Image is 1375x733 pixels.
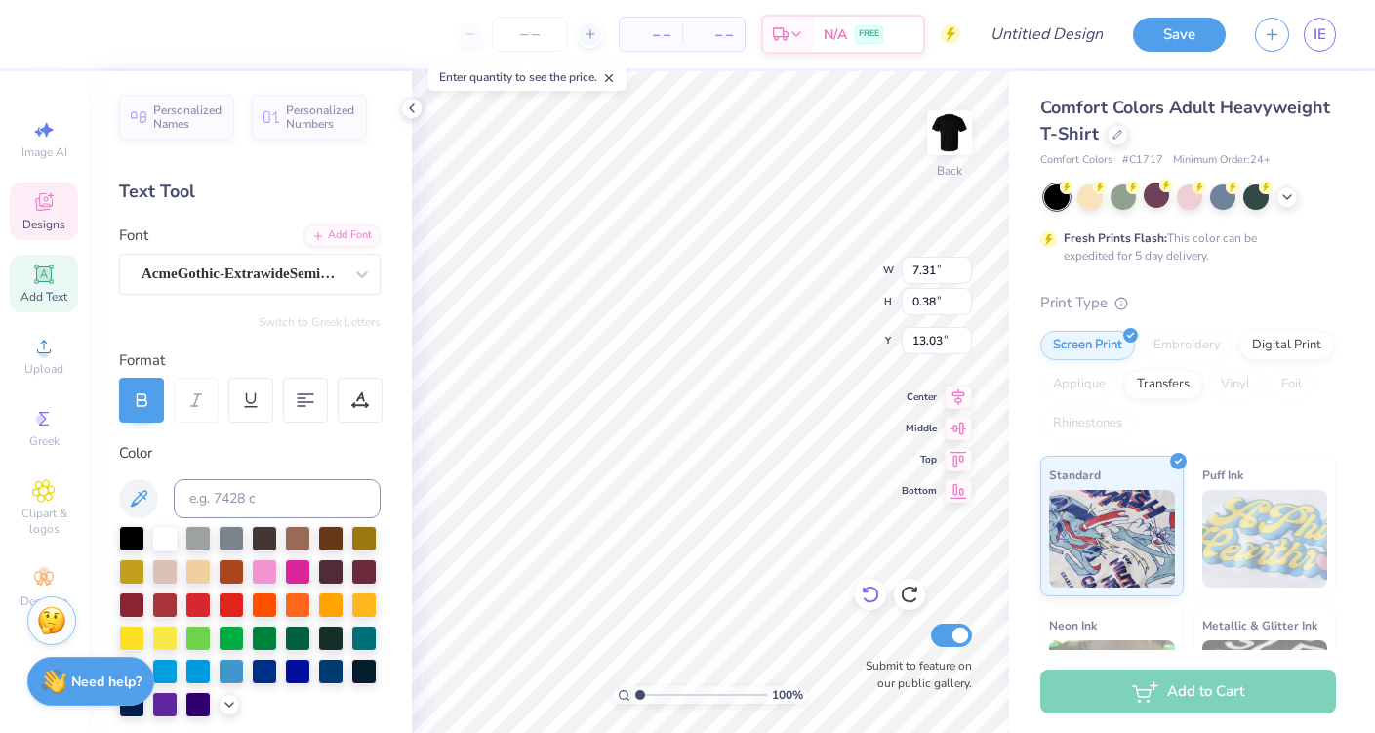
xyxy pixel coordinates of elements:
[119,224,148,247] label: Font
[1064,230,1167,246] strong: Fresh Prints Flash:
[859,27,879,41] span: FREE
[24,361,63,377] span: Upload
[1269,370,1314,399] div: Foil
[22,217,65,232] span: Designs
[1049,465,1101,485] span: Standard
[20,593,67,609] span: Decorate
[492,17,568,52] input: – –
[286,103,355,131] span: Personalized Numbers
[1049,615,1097,635] span: Neon Ink
[1040,96,1330,145] span: Comfort Colors Adult Heavyweight T-Shirt
[772,686,803,704] span: 100 %
[824,24,847,45] span: N/A
[902,422,937,435] span: Middle
[1202,490,1328,588] img: Puff Ink
[937,162,962,180] div: Back
[1208,370,1263,399] div: Vinyl
[902,484,937,498] span: Bottom
[1040,409,1135,438] div: Rhinestones
[694,24,733,45] span: – –
[1202,465,1243,485] span: Puff Ink
[1040,370,1118,399] div: Applique
[1202,615,1317,635] span: Metallic & Glitter Ink
[428,63,627,91] div: Enter quantity to see the price.
[631,24,670,45] span: – –
[1314,23,1326,46] span: IE
[71,672,142,691] strong: Need help?
[259,314,381,330] button: Switch to Greek Letters
[1040,331,1135,360] div: Screen Print
[29,433,60,449] span: Greek
[1124,370,1202,399] div: Transfers
[303,224,381,247] div: Add Font
[930,113,969,152] img: Back
[21,144,67,160] span: Image AI
[119,442,381,465] div: Color
[1040,152,1112,169] span: Comfort Colors
[1239,331,1334,360] div: Digital Print
[902,390,937,404] span: Center
[1049,490,1175,588] img: Standard
[119,179,381,205] div: Text Tool
[119,349,383,372] div: Format
[174,479,381,518] input: e.g. 7428 c
[855,657,972,692] label: Submit to feature on our public gallery.
[1173,152,1271,169] span: Minimum Order: 24 +
[1064,229,1304,265] div: This color can be expedited for 5 day delivery.
[1141,331,1233,360] div: Embroidery
[1133,18,1226,52] button: Save
[1304,18,1336,52] a: IE
[153,103,222,131] span: Personalized Names
[10,506,78,537] span: Clipart & logos
[1122,152,1163,169] span: # C1717
[902,453,937,467] span: Top
[20,289,67,305] span: Add Text
[975,15,1118,54] input: Untitled Design
[1040,292,1336,314] div: Print Type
